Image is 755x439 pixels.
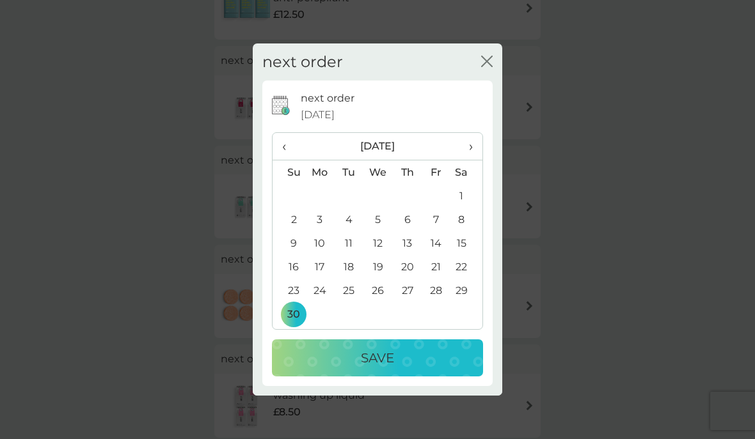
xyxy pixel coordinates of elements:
td: 11 [335,231,363,255]
td: 15 [450,231,482,255]
td: 21 [422,255,450,279]
th: Sa [450,160,482,185]
td: 10 [305,231,335,255]
td: 27 [393,279,422,302]
td: 20 [393,255,422,279]
td: 17 [305,255,335,279]
span: ‹ [282,133,296,160]
td: 13 [393,231,422,255]
td: 29 [450,279,482,302]
button: close [481,56,493,69]
td: 14 [422,231,450,255]
td: 16 [273,255,305,279]
th: Su [273,160,305,185]
td: 5 [363,208,393,231]
th: Th [393,160,422,185]
th: Fr [422,160,450,185]
th: Mo [305,160,335,185]
td: 9 [273,231,305,255]
td: 25 [335,279,363,302]
td: 1 [450,184,482,208]
h2: next order [262,53,343,72]
th: Tu [335,160,363,185]
td: 7 [422,208,450,231]
td: 12 [363,231,393,255]
td: 22 [450,255,482,279]
td: 24 [305,279,335,302]
p: next order [301,90,354,107]
td: 8 [450,208,482,231]
td: 18 [335,255,363,279]
th: [DATE] [305,133,450,160]
td: 2 [273,208,305,231]
span: [DATE] [301,107,335,123]
td: 23 [273,279,305,302]
td: 26 [363,279,393,302]
td: 30 [273,302,305,326]
span: › [460,133,473,160]
td: 3 [305,208,335,231]
p: Save [361,348,394,368]
td: 19 [363,255,393,279]
th: We [363,160,393,185]
button: Save [272,339,483,376]
td: 6 [393,208,422,231]
td: 4 [335,208,363,231]
td: 28 [422,279,450,302]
